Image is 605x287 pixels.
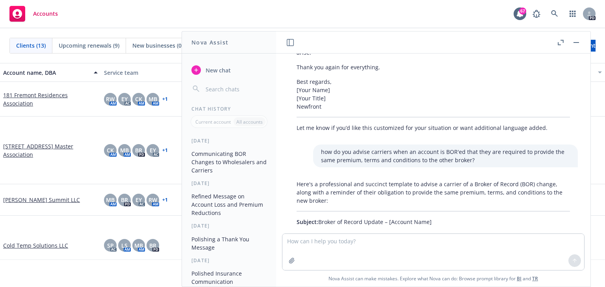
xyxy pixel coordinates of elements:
a: Switch app [565,6,581,22]
span: SP [107,241,114,250]
span: EY [121,95,128,103]
button: New chat [188,63,270,77]
p: Current account [195,119,231,125]
p: Best regards, [Your Name] [Your Title] Newfront [297,78,570,111]
p: Here's a professional and succinct template to advise a carrier of a Broker of Record (BOR) chang... [297,180,570,205]
div: [DATE] [182,222,276,229]
button: Service team [101,63,202,82]
a: + 1 [162,148,168,153]
a: + 1 [162,198,168,202]
button: Refined Message on Account Loss and Premium Reductions [188,190,270,219]
a: Accounts [6,3,61,25]
p: how do you advise carriers when an account is BOR'ed that they are required to provide the same p... [321,148,570,164]
a: Cold Temp Solutions LLC [3,241,68,250]
span: MB [106,196,115,204]
div: Chat History [182,106,276,112]
div: 67 [519,7,526,15]
p: Let me know if you’d like this customized for your situation or want additional language added. [297,124,570,132]
div: [DATE] [182,180,276,187]
span: MB [120,146,129,154]
span: RW [106,95,115,103]
span: New businesses (0) [132,41,183,50]
span: CK [135,95,142,103]
span: MB [148,95,157,103]
span: CK [107,146,114,154]
span: Nova Assist can make mistakes. Explore what Nova can do: Browse prompt library for and [279,270,587,287]
span: BR [135,146,142,154]
button: Polishing a Thank You Message [188,233,270,254]
span: MB [134,241,143,250]
p: Thank you again for everything. [297,63,570,71]
span: New chat [204,66,231,74]
span: Subject: [297,218,318,226]
button: Communicating BOR Changes to Wholesalers and Carriers [188,147,270,177]
a: 181 Fremont Residences Association [3,91,98,107]
a: BI [517,275,521,282]
a: [PERSON_NAME] Summit LLC [3,196,80,204]
input: Search chats [204,83,267,94]
span: EY [150,146,156,154]
a: [STREET_ADDRESS] Master Association [3,142,98,159]
div: [DATE] [182,137,276,144]
p: All accounts [236,119,263,125]
a: + 1 [162,97,168,102]
span: Accounts [33,11,58,17]
span: BR [121,196,128,204]
div: Service team [104,69,199,77]
p: Dear [Carrier Representative/Underwriting Team], [297,232,570,241]
span: LS [121,241,128,250]
span: Upcoming renewals (9) [59,41,119,50]
div: [DATE] [182,257,276,264]
a: TR [532,275,538,282]
span: BR [149,241,156,250]
p: Broker of Record Update – [Account Name] [297,218,570,226]
span: RW [148,196,157,204]
a: Report a Bug [529,6,544,22]
span: EY [135,196,142,204]
span: Clients (13) [16,41,46,50]
h1: Nova Assist [191,38,228,46]
div: Account name, DBA [3,69,89,77]
a: Search [547,6,562,22]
